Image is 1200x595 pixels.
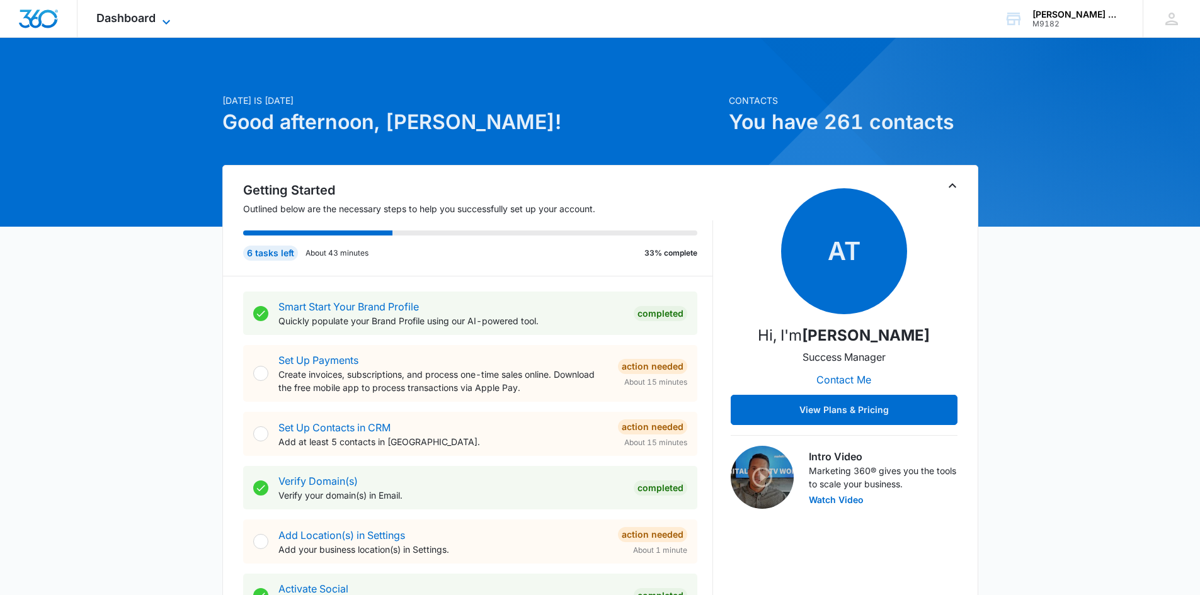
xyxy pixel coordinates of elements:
[278,543,608,556] p: Add your business location(s) in Settings.
[278,489,624,502] p: Verify your domain(s) in Email.
[624,377,687,388] span: About 15 minutes
[618,359,687,374] div: Action Needed
[634,480,687,496] div: Completed
[729,94,978,107] p: Contacts
[278,475,358,487] a: Verify Domain(s)
[278,582,348,595] a: Activate Social
[809,496,864,504] button: Watch Video
[222,107,721,137] h1: Good afternoon, [PERSON_NAME]!
[633,545,687,556] span: About 1 minute
[809,464,957,490] p: Marketing 360® gives you the tools to scale your business.
[644,247,697,259] p: 33% complete
[802,326,930,344] strong: [PERSON_NAME]
[809,449,957,464] h3: Intro Video
[624,437,687,448] span: About 15 minutes
[803,349,886,365] p: Success Manager
[781,188,907,314] span: AT
[278,354,358,366] a: Set Up Payments
[758,324,930,347] p: Hi, I'm
[222,94,721,107] p: [DATE] is [DATE]
[278,314,624,327] p: Quickly populate your Brand Profile using our AI-powered tool.
[731,395,957,425] button: View Plans & Pricing
[278,435,608,448] p: Add at least 5 contacts in [GEOGRAPHIC_DATA].
[278,368,608,394] p: Create invoices, subscriptions, and process one-time sales online. Download the free mobile app t...
[243,181,713,200] h2: Getting Started
[618,527,687,542] div: Action Needed
[731,446,794,509] img: Intro Video
[1032,20,1124,28] div: account id
[306,247,369,259] p: About 43 minutes
[634,306,687,321] div: Completed
[945,178,960,193] button: Toggle Collapse
[243,246,298,261] div: 6 tasks left
[804,365,884,395] button: Contact Me
[278,529,405,541] a: Add Location(s) in Settings
[1032,9,1124,20] div: account name
[243,202,713,215] p: Outlined below are the necessary steps to help you successfully set up your account.
[96,11,156,25] span: Dashboard
[729,107,978,137] h1: You have 261 contacts
[278,300,419,313] a: Smart Start Your Brand Profile
[278,421,391,434] a: Set Up Contacts in CRM
[618,419,687,434] div: Action Needed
